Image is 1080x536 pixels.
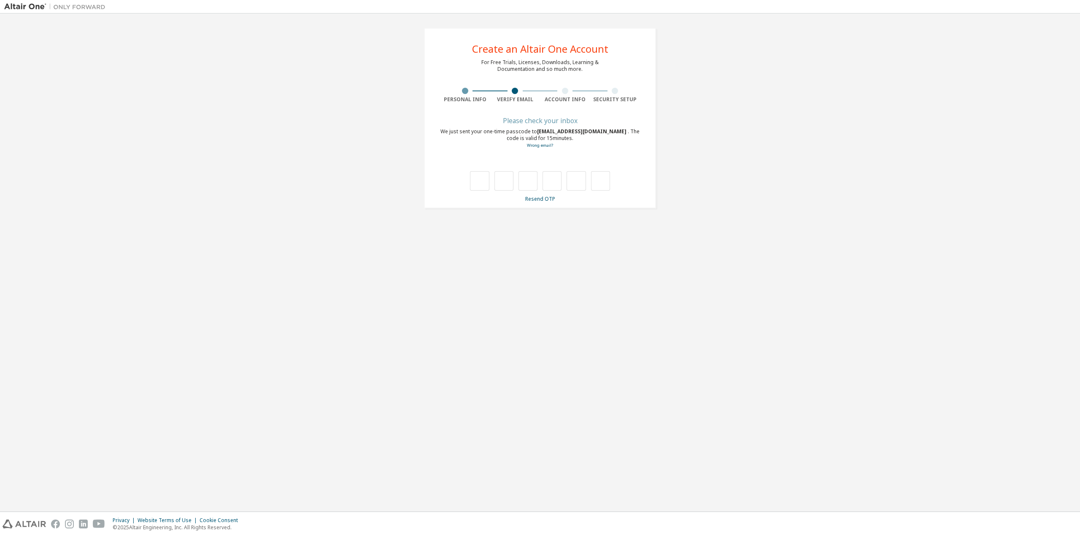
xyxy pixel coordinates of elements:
[113,517,138,524] div: Privacy
[79,520,88,528] img: linkedin.svg
[540,96,590,103] div: Account Info
[525,195,555,202] a: Resend OTP
[200,517,243,524] div: Cookie Consent
[590,96,640,103] div: Security Setup
[65,520,74,528] img: instagram.svg
[3,520,46,528] img: altair_logo.svg
[472,44,608,54] div: Create an Altair One Account
[113,524,243,531] p: © 2025 Altair Engineering, Inc. All Rights Reserved.
[440,118,640,123] div: Please check your inbox
[537,128,628,135] span: [EMAIL_ADDRESS][DOMAIN_NAME]
[440,96,490,103] div: Personal Info
[440,128,640,149] div: We just sent your one-time passcode to . The code is valid for 15 minutes.
[138,517,200,524] div: Website Terms of Use
[93,520,105,528] img: youtube.svg
[51,520,60,528] img: facebook.svg
[490,96,540,103] div: Verify Email
[4,3,110,11] img: Altair One
[527,143,553,148] a: Go back to the registration form
[481,59,599,73] div: For Free Trials, Licenses, Downloads, Learning & Documentation and so much more.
